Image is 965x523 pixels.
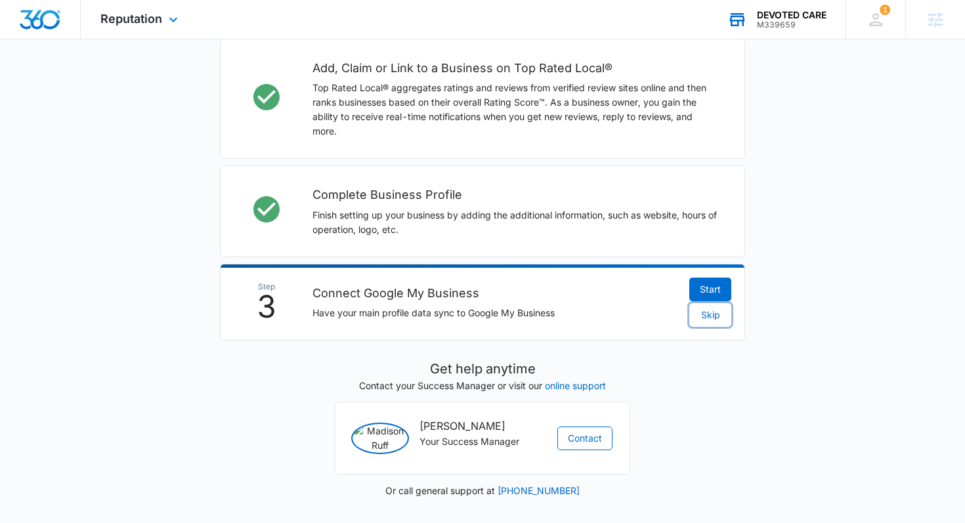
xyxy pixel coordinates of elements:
[312,186,718,204] h2: Complete Business Profile
[689,303,731,327] button: Skip
[312,81,718,138] p: Top Rated Local® aggregates ratings and reviews from verified review sites online and then ranks ...
[498,485,580,496] a: [PHONE_NUMBER]
[312,208,718,237] p: Finish setting up your business by adding the additional information, such as website, hours of o...
[234,283,299,291] span: Step
[757,20,826,30] div: account id
[689,278,731,301] a: Start
[757,10,826,20] div: account name
[880,5,890,15] span: 1
[335,379,630,392] p: Contact your Success Manager or visit our
[557,427,612,450] button: Contact
[568,431,602,446] span: Contact
[312,59,718,77] h2: Add, Claim or Link to a Business on Top Rated Local®
[312,284,676,303] h2: Connect Google My Business
[419,418,546,434] h6: [PERSON_NAME]
[100,12,162,26] span: Reputation
[351,423,409,454] img: Madison Ruff
[234,283,299,322] div: 3
[880,5,890,15] div: notifications count
[335,484,630,497] p: Or call general support at
[419,434,546,449] p: Your Success Manager
[312,306,676,320] p: Have your main profile data sync to Google My Business
[335,359,630,379] h5: Get help anytime
[545,380,606,391] a: online support
[701,308,720,322] span: Skip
